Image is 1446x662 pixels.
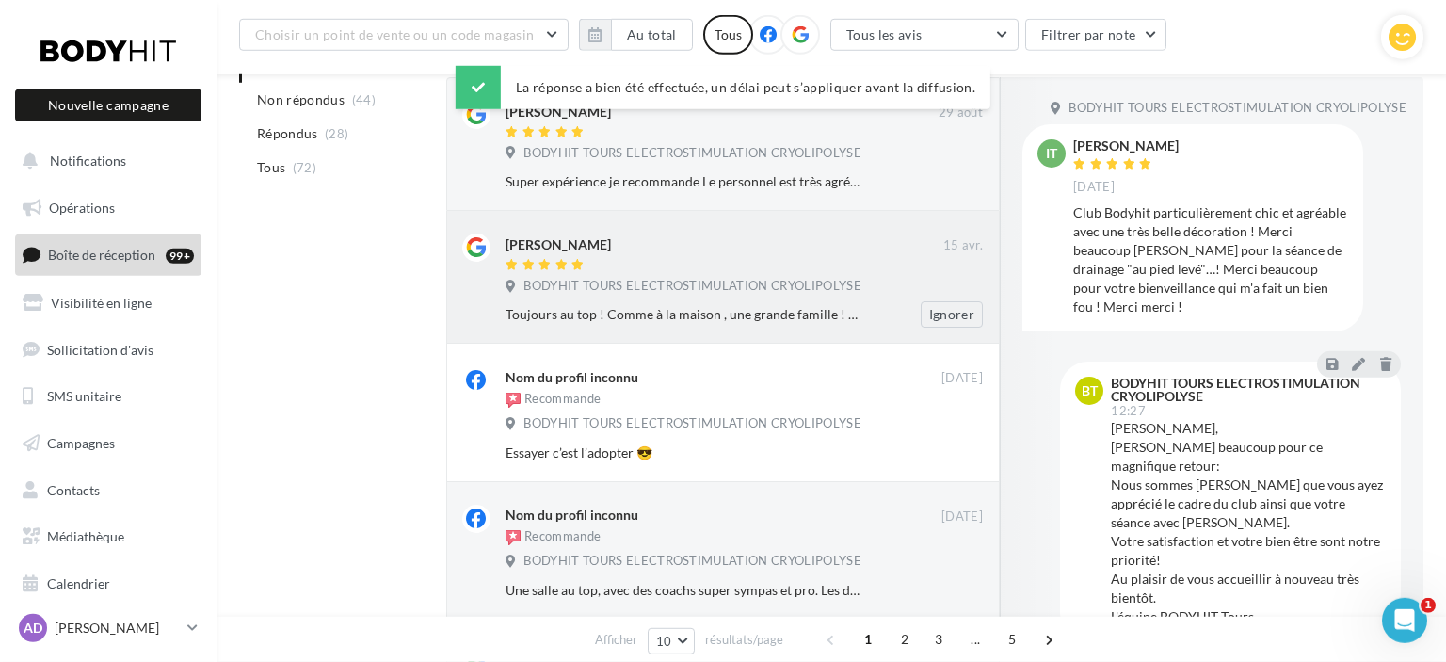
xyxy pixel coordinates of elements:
[47,341,153,357] span: Sollicitation d'avis
[960,624,990,654] span: ...
[846,26,923,42] span: Tous les avis
[941,370,983,387] span: [DATE]
[47,575,110,591] span: Calendrier
[611,19,693,51] button: Au total
[11,471,205,510] a: Contacts
[255,26,534,42] span: Choisir un point de vente ou un code magasin
[648,628,696,654] button: 10
[523,553,861,570] span: BODYHIT TOURS ELECTROSTIMULATION CRYOLIPOLYSE
[506,393,521,408] img: recommended.png
[506,506,638,525] div: Nom du profil inconnu
[11,283,205,323] a: Visibilité en ligne
[943,237,983,254] span: 15 avr.
[506,368,638,387] div: Nom du profil inconnu
[506,444,860,462] div: Essayer c’est l’adopter 😎
[257,124,318,143] span: Répondus
[55,619,180,638] p: [PERSON_NAME]
[50,153,126,169] span: Notifications
[11,141,198,181] button: Notifications
[11,377,205,416] a: SMS unitaire
[47,528,124,544] span: Médiathèque
[1025,19,1167,51] button: Filtrer par note
[1082,381,1098,400] span: BT
[239,19,569,51] button: Choisir un point de vente ou un code magasin
[1073,203,1348,316] div: Club Bodyhit particulièrement chic et agréable avec une très belle décoration ! Merci beaucoup [P...
[11,564,205,604] a: Calendrier
[1073,139,1179,153] div: [PERSON_NAME]
[830,19,1019,51] button: Tous les avis
[523,145,861,162] span: BODYHIT TOURS ELECTROSTIMULATION CRYOLIPOLYSE
[523,278,861,295] span: BODYHIT TOURS ELECTROSTIMULATION CRYOLIPOLYSE
[325,126,348,141] span: (28)
[49,200,115,216] span: Opérations
[1382,598,1427,643] iframe: Intercom live chat
[15,610,201,646] a: AD [PERSON_NAME]
[1073,179,1115,196] span: [DATE]
[24,619,42,638] span: AD
[506,172,860,191] div: Super expérience je recommande Le personnel est très agréable
[1111,405,1146,417] span: 12:27
[579,19,693,51] button: Au total
[47,482,100,498] span: Contacts
[890,624,920,654] span: 2
[656,634,672,649] span: 10
[15,89,201,121] button: Nouvelle campagne
[257,90,345,109] span: Non répondus
[11,188,205,228] a: Opérations
[921,301,983,328] button: Ignorer
[1421,598,1436,613] span: 1
[11,424,205,463] a: Campagnes
[595,631,637,649] span: Afficher
[1111,377,1382,403] div: BODYHIT TOURS ELECTROSTIMULATION CRYOLIPOLYSE
[703,15,753,55] div: Tous
[1046,144,1057,163] span: IT
[1111,419,1386,626] div: [PERSON_NAME], [PERSON_NAME] beaucoup pour ce magnifique retour: Nous sommes [PERSON_NAME] que vo...
[924,624,954,654] span: 3
[51,295,152,311] span: Visibilité en ligne
[11,331,205,370] a: Sollicitation d'avis
[257,158,285,177] span: Tous
[853,624,883,654] span: 1
[506,235,611,254] div: [PERSON_NAME]
[11,517,205,557] a: Médiathèque
[997,624,1027,654] span: 5
[352,92,376,107] span: (44)
[293,160,316,175] span: (72)
[506,391,601,410] div: Recommande
[166,249,194,264] div: 99+
[11,234,205,275] a: Boîte de réception99+
[523,415,861,432] span: BODYHIT TOURS ELECTROSTIMULATION CRYOLIPOLYSE
[506,305,860,324] div: Toujours au top ! Comme à la maison , une grande famille ! la bonne humeur de l’équipe et l’accue...
[506,581,860,600] div: Une salle au top, avec des coachs super sympas et pro. Les dirigeants sont arrangeants et à l’éco...
[941,509,983,525] span: [DATE]
[705,631,783,649] span: résultats/page
[506,530,521,545] img: recommended.png
[456,66,990,109] div: La réponse a bien été effectuée, un délai peut s’appliquer avant la diffusion.
[1068,100,1406,117] span: BODYHIT TOURS ELECTROSTIMULATION CRYOLIPOLYSE
[506,528,601,547] div: Recommande
[48,247,155,263] span: Boîte de réception
[47,435,115,451] span: Campagnes
[47,388,121,404] span: SMS unitaire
